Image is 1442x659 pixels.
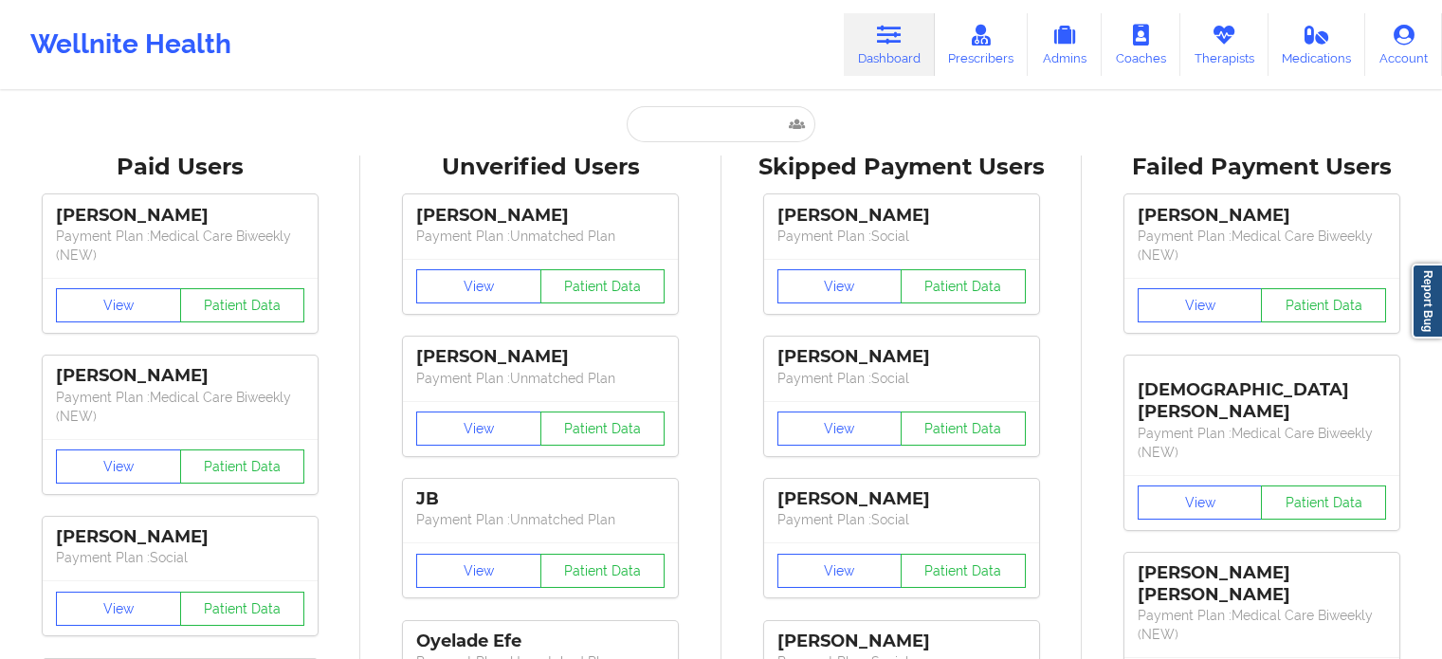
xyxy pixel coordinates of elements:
button: Patient Data [540,269,666,303]
a: Therapists [1180,13,1269,76]
button: Patient Data [901,554,1026,588]
button: View [416,554,541,588]
div: [PERSON_NAME] [777,205,1026,227]
button: Patient Data [1261,288,1386,322]
a: Report Bug [1412,264,1442,339]
div: [PERSON_NAME] [777,631,1026,652]
div: JB [416,488,665,510]
div: [PERSON_NAME] [777,346,1026,368]
div: [PERSON_NAME] [416,205,665,227]
button: Patient Data [180,592,305,626]
button: View [777,269,903,303]
button: View [1138,288,1263,322]
div: Oyelade Efe [416,631,665,652]
button: Patient Data [1261,485,1386,520]
a: Coaches [1102,13,1180,76]
p: Payment Plan : Unmatched Plan [416,369,665,388]
a: Dashboard [844,13,935,76]
p: Payment Plan : Social [777,227,1026,246]
button: Patient Data [540,412,666,446]
button: View [56,592,181,626]
div: Unverified Users [374,153,707,182]
button: View [777,554,903,588]
div: [PERSON_NAME] [PERSON_NAME] [1138,562,1386,606]
button: View [777,412,903,446]
button: View [56,288,181,322]
a: Admins [1028,13,1102,76]
p: Payment Plan : Social [777,369,1026,388]
div: Failed Payment Users [1095,153,1429,182]
button: View [416,412,541,446]
a: Medications [1269,13,1366,76]
p: Payment Plan : Social [56,548,304,567]
button: Patient Data [901,269,1026,303]
button: View [1138,485,1263,520]
button: View [416,269,541,303]
p: Payment Plan : Medical Care Biweekly (NEW) [56,388,304,426]
a: Account [1365,13,1442,76]
p: Payment Plan : Medical Care Biweekly (NEW) [1138,227,1386,265]
button: Patient Data [180,449,305,484]
p: Payment Plan : Social [777,510,1026,529]
button: View [56,449,181,484]
div: [PERSON_NAME] [777,488,1026,510]
div: [PERSON_NAME] [56,526,304,548]
p: Payment Plan : Medical Care Biweekly (NEW) [1138,424,1386,462]
div: Paid Users [13,153,347,182]
div: [PERSON_NAME] [56,365,304,387]
p: Payment Plan : Unmatched Plan [416,510,665,529]
a: Prescribers [935,13,1029,76]
div: [PERSON_NAME] [56,205,304,227]
p: Payment Plan : Medical Care Biweekly (NEW) [56,227,304,265]
div: [PERSON_NAME] [1138,205,1386,227]
div: [DEMOGRAPHIC_DATA][PERSON_NAME] [1138,365,1386,423]
button: Patient Data [901,412,1026,446]
div: Skipped Payment Users [735,153,1068,182]
button: Patient Data [180,288,305,322]
button: Patient Data [540,554,666,588]
p: Payment Plan : Unmatched Plan [416,227,665,246]
div: [PERSON_NAME] [416,346,665,368]
p: Payment Plan : Medical Care Biweekly (NEW) [1138,606,1386,644]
